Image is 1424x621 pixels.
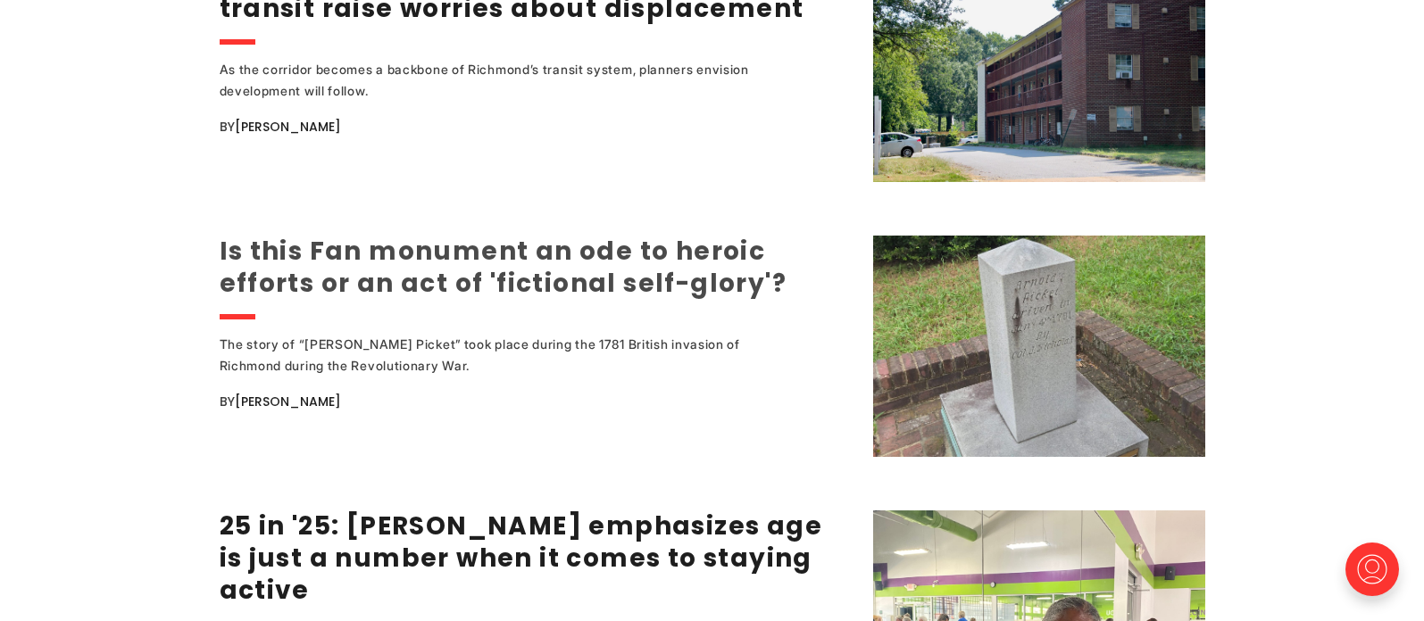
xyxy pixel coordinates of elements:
[220,334,800,377] div: The story of “[PERSON_NAME] Picket” took place during the 1781 British invasion of Richmond durin...
[235,393,341,410] a: [PERSON_NAME]
[235,118,341,136] a: [PERSON_NAME]
[220,234,787,301] a: Is this Fan monument an ode to heroic efforts or an act of 'fictional self-glory'?
[220,116,851,137] div: By
[220,509,823,608] a: 25 in '25: [PERSON_NAME] emphasizes age is just a number when it comes to staying active
[1330,534,1424,621] iframe: portal-trigger
[220,391,851,412] div: By
[873,236,1205,457] img: Is this Fan monument an ode to heroic efforts or an act of 'fictional self-glory'?
[220,59,800,102] div: As the corridor becomes a backbone of Richmond’s transit system, planners envision development wi...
